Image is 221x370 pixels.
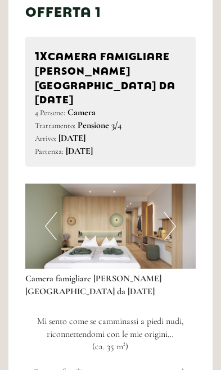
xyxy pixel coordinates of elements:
div: Buon giorno, come possiamo aiutarla? [8,30,108,77]
small: Arrivo: [35,134,56,143]
button: Next [164,212,176,240]
small: 4 Persone: [35,108,65,117]
div: Camera famigliare [PERSON_NAME][GEOGRAPHIC_DATA] da [DATE] [35,47,186,106]
small: Partenza: [35,147,64,156]
button: Invia [104,291,170,316]
b: [DATE] [66,145,93,157]
small: 14:46 [17,67,102,75]
b: 1x [35,47,48,62]
div: Offerta 1 [25,1,101,20]
button: Previous [45,212,57,240]
b: Camera [67,107,96,118]
div: [GEOGRAPHIC_DATA] [17,33,102,42]
b: [DATE] [58,133,85,144]
small: Trattamento: [35,121,75,130]
div: Camera famigliare [PERSON_NAME][GEOGRAPHIC_DATA] da [DATE] [25,269,196,298]
div: giovedì [61,8,110,28]
img: image [25,184,196,269]
b: Pensione 3/4 [78,120,121,131]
